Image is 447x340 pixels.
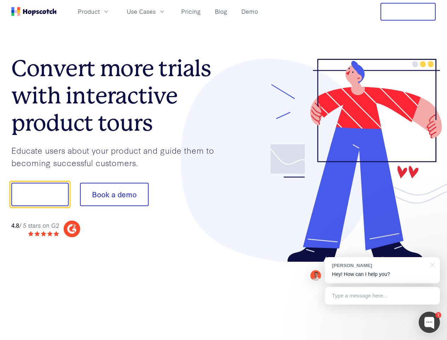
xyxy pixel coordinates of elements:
div: Type a message here... [325,287,440,305]
span: Product [78,7,100,16]
a: Pricing [178,6,204,17]
a: Blog [212,6,230,17]
strong: 4.8 [11,221,19,229]
a: Home [11,7,57,16]
h1: Convert more trials with interactive product tours [11,55,224,136]
p: Educate users about your product and guide them to becoming successful customers. [11,144,224,169]
button: Use Cases [122,6,170,17]
div: / 5 stars on G2 [11,221,59,230]
button: Show me! [11,183,69,206]
div: [PERSON_NAME] [332,262,426,269]
span: Use Cases [127,7,156,16]
img: Mark Spera [310,270,321,281]
button: Book a demo [80,183,149,206]
p: Hey! How can I help you? [332,271,433,278]
a: Demo [239,6,261,17]
div: 1 [435,312,441,318]
button: Free Trial [380,3,436,21]
button: Product [74,6,114,17]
